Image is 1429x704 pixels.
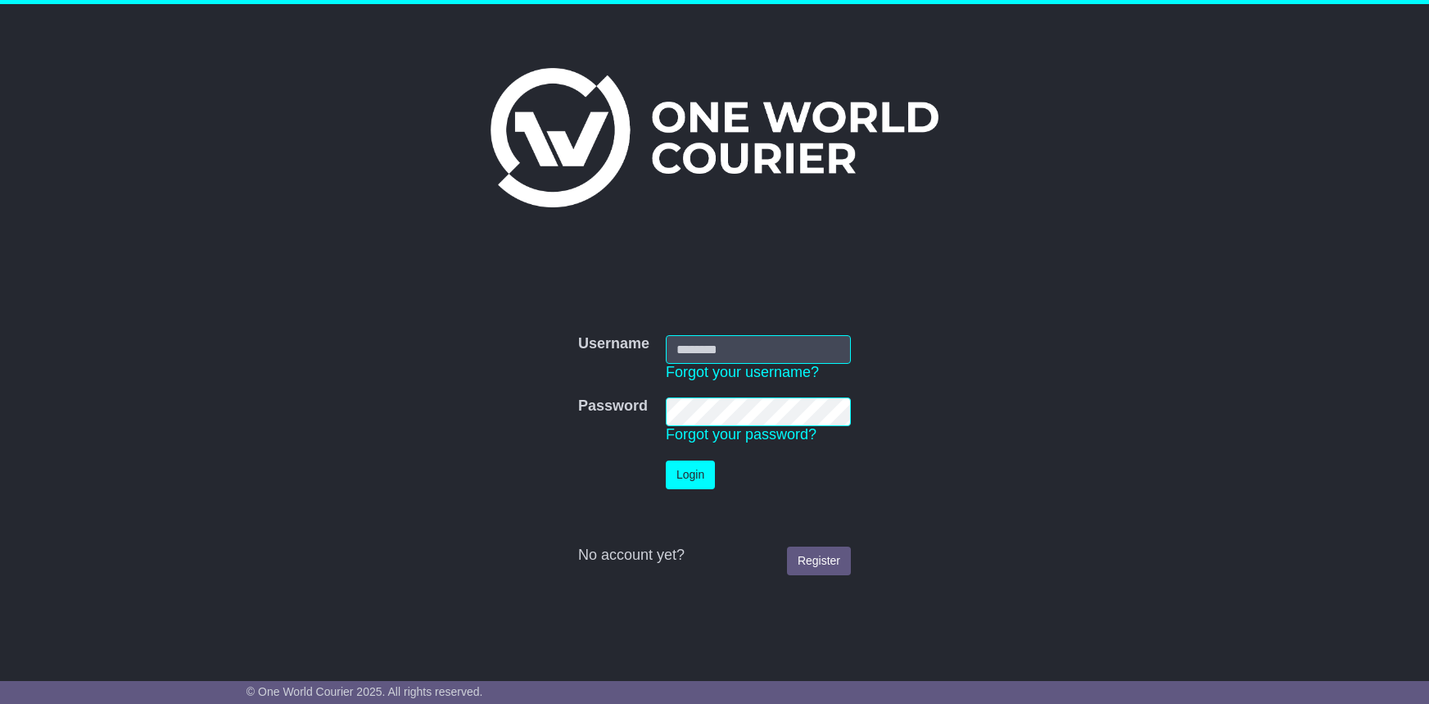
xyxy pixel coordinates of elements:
[666,364,819,380] a: Forgot your username?
[578,397,648,416] label: Password
[491,68,938,207] img: One World
[666,461,715,489] button: Login
[578,547,851,565] div: No account yet?
[787,547,851,575] a: Register
[246,685,483,698] span: © One World Courier 2025. All rights reserved.
[666,426,816,443] a: Forgot your password?
[578,335,649,353] label: Username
